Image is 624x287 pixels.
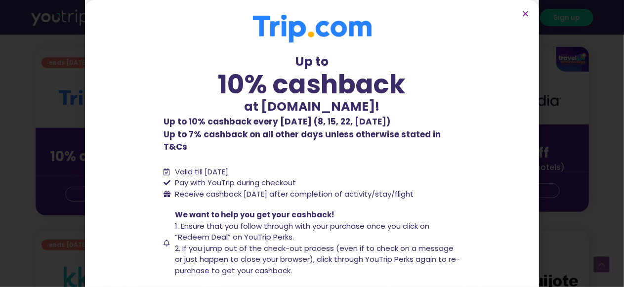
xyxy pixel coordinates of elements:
span: We want to help you get your cashback! [175,209,334,220]
p: Up to 7% cashback on all other days unless otherwise stated in T&Cs [164,116,460,154]
span: Receive cashback [DATE] after completion of activity/stay/flight [175,189,414,199]
span: Pay with YouTrip during checkout [172,177,296,189]
div: 10% cashback [164,71,460,97]
div: Up to at [DOMAIN_NAME]! [164,52,460,116]
span: 1. Ensure that you follow through with your purchase once you click on “Redeem Deal” on YouTrip P... [175,221,429,243]
a: Close [522,10,529,17]
span: Valid till [DATE] [175,166,228,177]
b: Up to 10% cashback every [DATE] (8, 15, 22, [DATE]) [164,116,391,127]
span: 2. If you jump out of the check-out process (even if to check on a message or just happen to clos... [175,243,460,276]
